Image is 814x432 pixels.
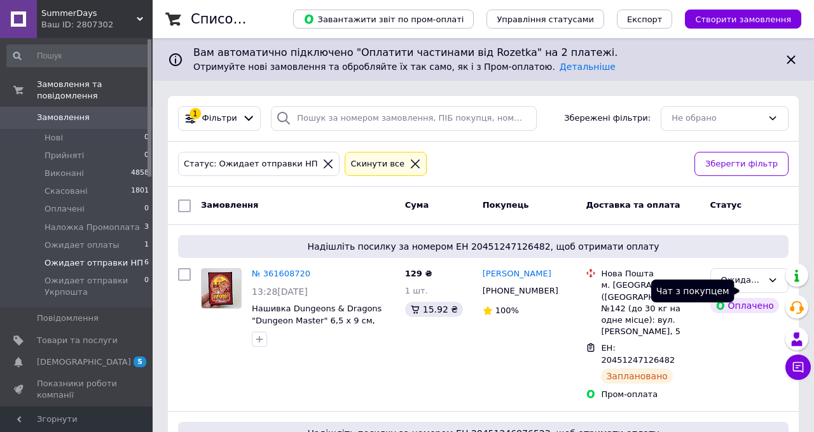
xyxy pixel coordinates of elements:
[190,108,201,119] div: 1
[45,186,88,197] span: Скасовані
[586,200,680,210] span: Доставка та оплата
[486,10,604,29] button: Управління статусами
[193,46,773,60] span: Вам автоматично підключено "Оплатити частинами від Rozetka" на 2 платежі.
[293,10,474,29] button: Завантажити звіт по пром-оплаті
[45,257,143,269] span: Ожидает отправки НП
[144,132,149,144] span: 0
[45,203,85,215] span: Оплачені
[685,10,801,29] button: Створити замовлення
[252,304,382,337] a: Нашивка Dungeons & Dragons "Dungeon Master" 6,5 х 9 см, Липучка
[193,62,616,72] span: Отримуйте нові замовлення та обробляйте їх так само, як і з Пром-оплатою.
[271,106,537,131] input: Пошук за номером замовлення, ПІБ покупця, номером телефону, Email, номером накладної
[201,200,258,210] span: Замовлення
[695,15,791,24] span: Створити замовлення
[483,268,551,280] a: [PERSON_NAME]
[252,269,310,278] a: № 361608720
[721,274,762,287] div: Ожидает отправки НП
[181,158,320,171] div: Статус: Ожидает отправки НП
[6,44,150,67] input: Пошук
[134,356,146,367] span: 5
[45,168,84,179] span: Виконані
[617,10,673,29] button: Експорт
[601,389,700,400] div: Пром-оплата
[144,257,149,269] span: 6
[45,132,63,144] span: Нові
[131,186,149,197] span: 1801
[37,356,131,368] span: [DEMOGRAPHIC_DATA]
[45,240,120,251] span: Ожидает оплаты
[601,368,673,384] div: Заплановано
[495,306,519,315] span: 100%
[710,298,779,313] div: Оплачено
[37,112,90,123] span: Замовлення
[483,286,558,295] span: [PHONE_NUMBER]
[627,15,663,24] span: Експорт
[144,240,149,251] span: 1
[131,168,149,179] span: 4858
[144,275,149,298] span: 0
[202,269,241,308] img: Фото товару
[405,302,463,317] div: 15.92 ₴
[651,280,735,302] div: Чат з покупцем
[37,313,99,324] span: Повідомлення
[405,269,432,278] span: 129 ₴
[564,112,651,125] span: Збережені фільтри:
[45,150,84,161] span: Прийняті
[37,335,118,346] span: Товари та послуги
[601,268,700,280] div: Нова Пошта
[672,112,762,125] div: Не обрано
[191,11,320,27] h1: Список замовлень
[41,19,153,30] div: Ваш ID: 2807302
[144,150,149,161] span: 0
[37,378,118,401] span: Показники роботи компанії
[601,280,700,337] div: м. [GEOGRAPHIC_DATA] ([GEOGRAPHIC_DATA].), №142 (до 30 кг на одне місце): вул. [PERSON_NAME], 5
[694,152,789,177] button: Зберегти фільтр
[252,287,308,297] span: 13:28[DATE]
[560,62,616,72] a: Детальніше
[45,222,140,233] span: Наложка Промоплата
[45,275,144,298] span: Ожидает отправки Укрпошта
[37,79,153,102] span: Замовлення та повідомлення
[303,13,464,25] span: Завантажити звіт по пром-оплаті
[405,200,429,210] span: Cума
[672,14,801,24] a: Створити замовлення
[144,222,149,233] span: 3
[405,286,428,295] span: 1 шт.
[41,8,137,19] span: SummerDays
[201,268,242,309] a: Фото товару
[497,15,594,24] span: Управління статусами
[705,158,778,171] span: Зберегти фільтр
[710,200,742,210] span: Статус
[348,158,407,171] div: Cкинути все
[785,354,811,380] button: Чат з покупцем
[144,203,149,215] span: 0
[202,112,237,125] span: Фільтри
[183,240,783,253] span: Надішліть посилку за номером ЕН 20451247126482, щоб отримати оплату
[601,343,675,365] span: ЕН: 20451247126482
[483,200,529,210] span: Покупець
